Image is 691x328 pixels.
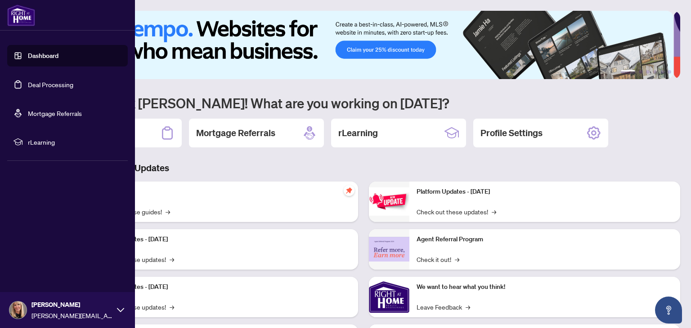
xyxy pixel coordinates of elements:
span: → [166,207,170,217]
span: rLearning [28,137,121,147]
a: Check it out!→ [417,254,459,264]
h3: Brokerage & Industry Updates [47,162,680,174]
p: Platform Updates - [DATE] [94,235,351,244]
h1: Welcome back [PERSON_NAME]! What are you working on [DATE]? [47,94,680,111]
a: Leave Feedback→ [417,302,470,312]
h2: Profile Settings [480,127,543,139]
p: We want to hear what you think! [417,282,673,292]
h2: Mortgage Referrals [196,127,275,139]
button: 1 [621,70,635,74]
img: We want to hear what you think! [369,277,409,317]
a: Dashboard [28,52,58,60]
span: → [170,254,174,264]
p: Platform Updates - [DATE] [94,282,351,292]
button: 5 [660,70,664,74]
img: Agent Referral Program [369,237,409,262]
button: 2 [639,70,642,74]
span: → [492,207,496,217]
button: 6 [668,70,671,74]
p: Self-Help [94,187,351,197]
span: [PERSON_NAME][EMAIL_ADDRESS][DOMAIN_NAME] [31,310,112,320]
span: [PERSON_NAME] [31,300,112,310]
img: Platform Updates - June 23, 2025 [369,187,409,216]
img: logo [7,4,35,26]
h2: rLearning [338,127,378,139]
img: Profile Icon [9,301,27,319]
a: Deal Processing [28,80,73,89]
p: Agent Referral Program [417,235,673,244]
button: 4 [653,70,657,74]
img: Slide 0 [47,11,673,79]
span: → [170,302,174,312]
a: Mortgage Referrals [28,109,82,117]
a: Check out these updates!→ [417,207,496,217]
p: Platform Updates - [DATE] [417,187,673,197]
span: pushpin [344,185,354,196]
button: Open asap [655,297,682,324]
span: → [455,254,459,264]
span: → [466,302,470,312]
button: 3 [646,70,650,74]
